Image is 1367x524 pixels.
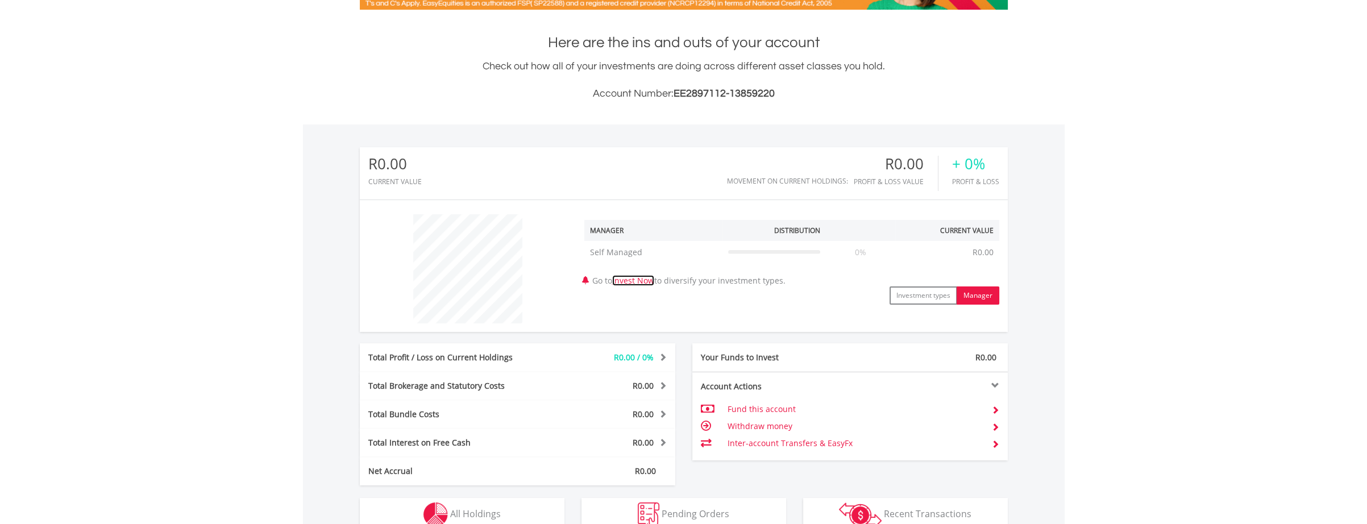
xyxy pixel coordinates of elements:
[890,286,957,305] button: Investment types
[662,508,729,520] span: Pending Orders
[360,437,544,448] div: Total Interest on Free Cash
[692,352,850,363] div: Your Funds to Invest
[368,178,422,185] div: CURRENT VALUE
[584,241,722,264] td: Self Managed
[854,156,938,172] div: R0.00
[727,401,982,418] td: Fund this account
[360,352,544,363] div: Total Profit / Loss on Current Holdings
[727,435,982,452] td: Inter-account Transfers & EasyFx
[450,508,501,520] span: All Holdings
[692,381,850,392] div: Account Actions
[774,226,820,235] div: Distribution
[895,220,999,241] th: Current Value
[360,59,1008,102] div: Check out how all of your investments are doing across different asset classes you hold.
[727,177,848,185] div: Movement on Current Holdings:
[360,380,544,392] div: Total Brokerage and Statutory Costs
[952,178,999,185] div: Profit & Loss
[633,409,654,419] span: R0.00
[635,465,656,476] span: R0.00
[957,286,999,305] button: Manager
[727,418,982,435] td: Withdraw money
[368,156,422,172] div: R0.00
[884,508,971,520] span: Recent Transactions
[584,220,722,241] th: Manager
[360,86,1008,102] h3: Account Number:
[612,275,654,286] a: Invest Now
[360,32,1008,53] h1: Here are the ins and outs of your account
[967,241,999,264] td: R0.00
[952,156,999,172] div: + 0%
[975,352,996,363] span: R0.00
[576,209,1008,305] div: Go to to diversify your investment types.
[360,465,544,477] div: Net Accrual
[854,178,938,185] div: Profit & Loss Value
[826,241,895,264] td: 0%
[674,88,775,99] span: EE2897112-13859220
[360,409,544,420] div: Total Bundle Costs
[633,437,654,448] span: R0.00
[614,352,654,363] span: R0.00 / 0%
[633,380,654,391] span: R0.00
